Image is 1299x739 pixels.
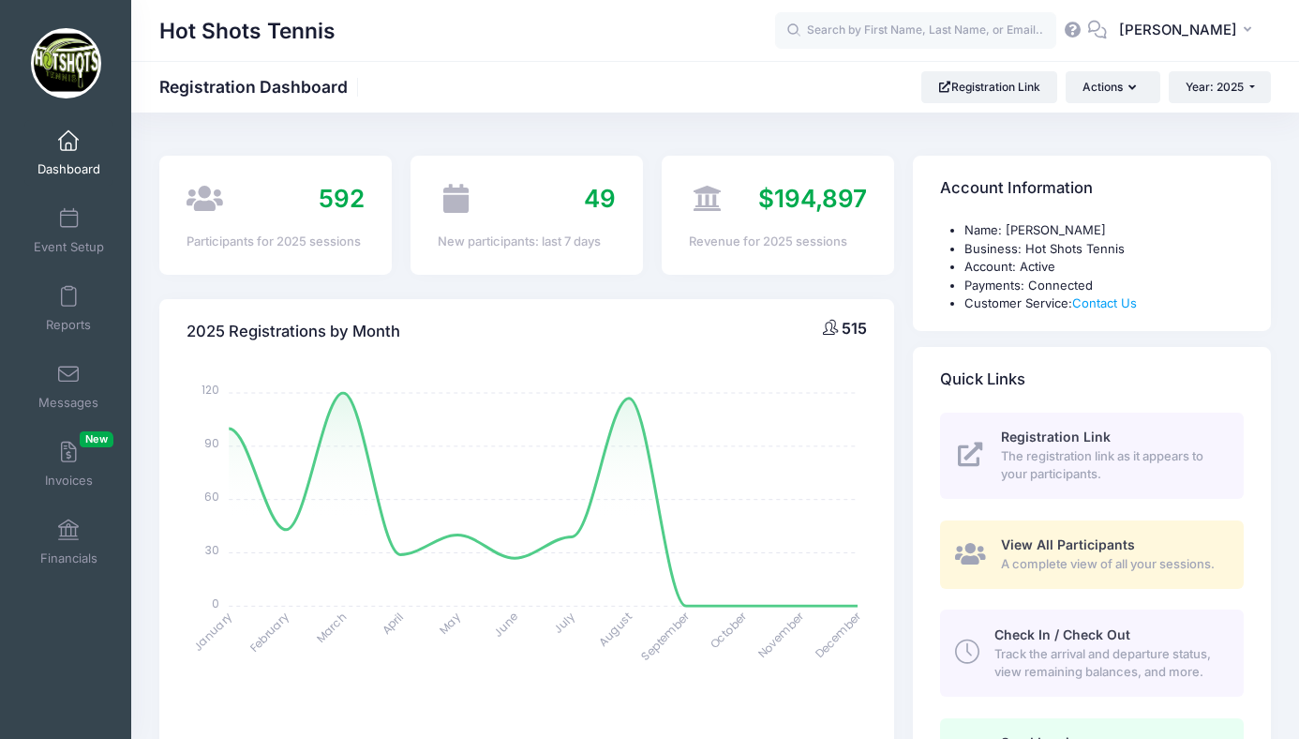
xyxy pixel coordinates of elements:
[206,542,220,558] tspan: 30
[24,276,113,341] a: Reports
[637,609,693,664] tspan: September
[940,610,1244,696] a: Check In / Check Out Track the arrival and departure status, view remaining balances, and more.
[689,233,867,251] div: Revenue for 2025 sessions
[775,12,1056,50] input: Search by First Name, Last Name, or Email...
[46,317,91,333] span: Reports
[842,319,867,338] span: 515
[438,233,616,251] div: New participants: last 7 days
[436,609,464,637] tspan: May
[313,609,351,646] tspan: March
[159,9,336,53] h1: Hot Shots Tennis
[1066,71,1159,103] button: Actions
[964,258,1244,277] li: Account: Active
[940,162,1093,216] h4: Account Information
[24,198,113,264] a: Event Setup
[202,382,220,398] tspan: 120
[707,609,751,653] tspan: October
[1107,9,1271,53] button: [PERSON_NAME]
[159,77,364,97] h1: Registration Dashboard
[379,609,407,637] tspan: April
[1072,295,1137,310] a: Contact Us
[964,277,1244,295] li: Payments: Connected
[1001,447,1222,484] span: The registration link as it appears to your participants.
[964,221,1244,240] li: Name: [PERSON_NAME]
[31,28,101,98] img: Hot Shots Tennis
[1169,71,1271,103] button: Year: 2025
[584,184,616,213] span: 49
[34,239,104,255] span: Event Setup
[187,306,400,359] h4: 2025 Registrations by Month
[190,609,236,655] tspan: January
[940,353,1025,406] h4: Quick Links
[1001,536,1135,552] span: View All Participants
[940,413,1244,499] a: Registration Link The registration link as it appears to your participants.
[205,435,220,451] tspan: 90
[24,509,113,575] a: Financials
[940,520,1244,589] a: View All Participants A complete view of all your sessions.
[1119,20,1237,40] span: [PERSON_NAME]
[24,120,113,186] a: Dashboard
[246,609,292,655] tspan: February
[994,645,1222,682] span: Track the arrival and departure status, view remaining balances, and more.
[1001,429,1111,445] span: Registration Link
[45,473,93,489] span: Invoices
[551,609,579,637] tspan: July
[758,184,867,213] span: $194,897
[964,294,1244,313] li: Customer Service:
[754,609,808,662] tspan: November
[1186,80,1244,94] span: Year: 2025
[24,354,113,419] a: Messages
[994,626,1130,642] span: Check In / Check Out
[595,609,635,649] tspan: August
[37,161,100,177] span: Dashboard
[205,489,220,505] tspan: 60
[213,596,220,611] tspan: 0
[921,71,1057,103] a: Registration Link
[187,233,365,251] div: Participants for 2025 sessions
[812,609,865,662] tspan: December
[80,431,113,447] span: New
[1001,555,1222,574] span: A complete view of all your sessions.
[38,395,98,411] span: Messages
[24,431,113,497] a: InvoicesNew
[319,184,365,213] span: 592
[490,609,521,640] tspan: June
[40,550,97,566] span: Financials
[964,240,1244,259] li: Business: Hot Shots Tennis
